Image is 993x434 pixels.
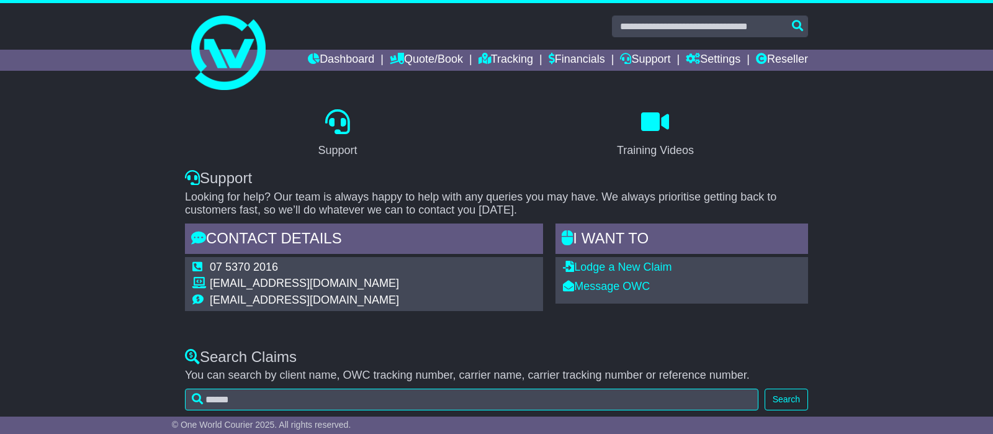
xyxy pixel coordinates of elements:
[617,142,694,159] div: Training Videos
[765,389,808,410] button: Search
[210,261,399,278] td: 07 5370 2016
[686,50,740,71] a: Settings
[563,261,672,273] a: Lodge a New Claim
[185,224,543,257] div: Contact Details
[390,50,463,71] a: Quote/Book
[318,142,357,159] div: Support
[555,224,808,257] div: I WANT to
[210,277,399,294] td: [EMAIL_ADDRESS][DOMAIN_NAME]
[620,50,670,71] a: Support
[185,369,808,382] p: You can search by client name, OWC tracking number, carrier name, carrier tracking number or refe...
[756,50,808,71] a: Reseller
[549,50,605,71] a: Financials
[479,50,533,71] a: Tracking
[310,105,365,163] a: Support
[563,280,650,292] a: Message OWC
[172,420,351,430] span: © One World Courier 2025. All rights reserved.
[210,294,399,307] td: [EMAIL_ADDRESS][DOMAIN_NAME]
[185,348,808,366] div: Search Claims
[185,170,808,188] div: Support
[185,191,808,217] p: Looking for help? Our team is always happy to help with any queries you may have. We always prior...
[308,50,374,71] a: Dashboard
[609,105,702,163] a: Training Videos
